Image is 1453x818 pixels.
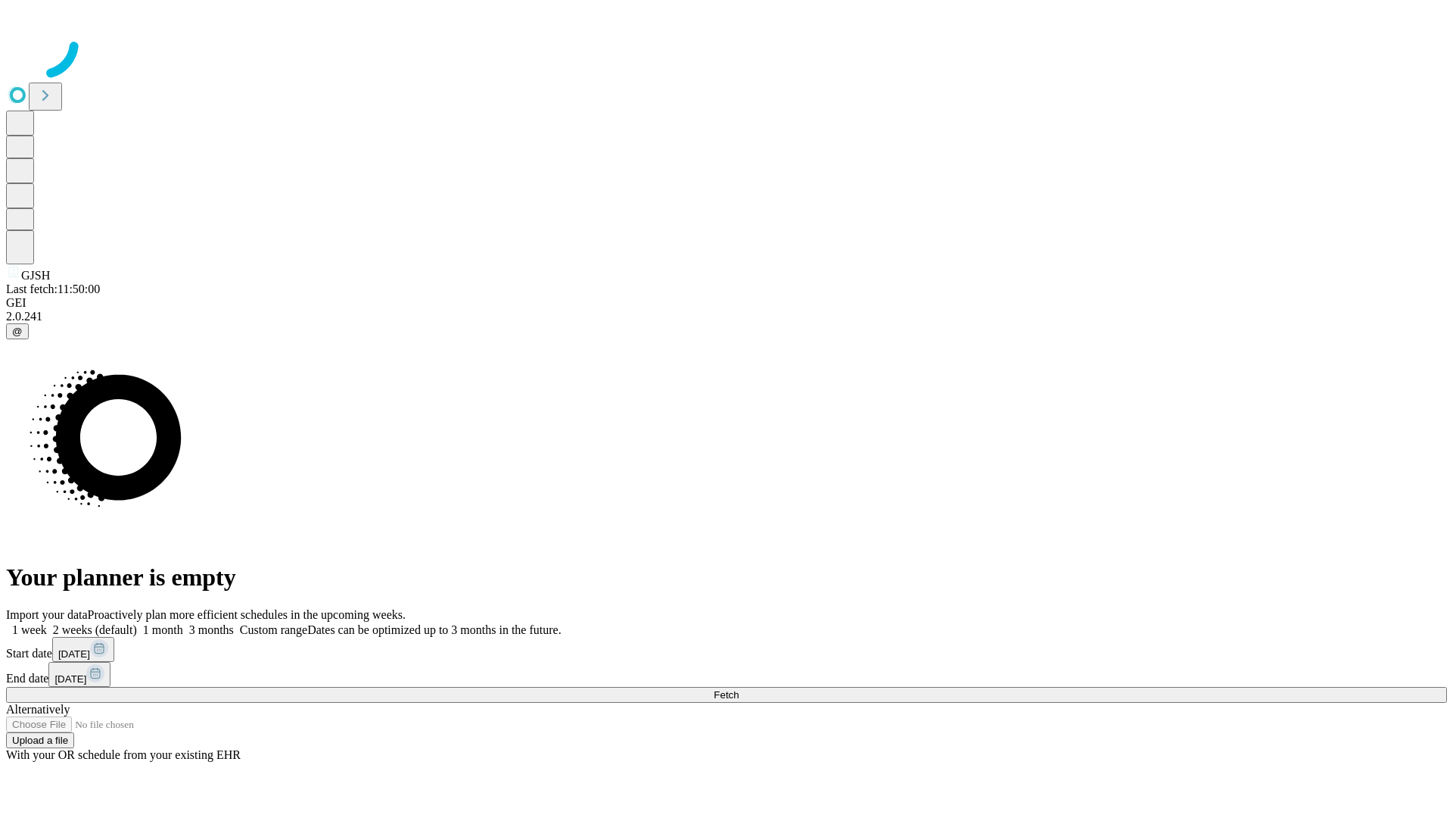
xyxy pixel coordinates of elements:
[189,623,234,636] span: 3 months
[53,623,137,636] span: 2 weeks (default)
[6,310,1447,323] div: 2.0.241
[54,673,86,685] span: [DATE]
[12,623,47,636] span: 1 week
[6,637,1447,662] div: Start date
[6,687,1447,703] button: Fetch
[714,689,739,701] span: Fetch
[6,564,1447,592] h1: Your planner is empty
[6,283,100,295] span: Last fetch: 11:50:00
[240,623,307,636] span: Custom range
[12,326,23,337] span: @
[52,637,114,662] button: [DATE]
[6,662,1447,687] div: End date
[88,608,406,621] span: Proactively plan more efficient schedules in the upcoming weeks.
[48,662,110,687] button: [DATE]
[143,623,183,636] span: 1 month
[6,608,88,621] span: Import your data
[6,732,74,748] button: Upload a file
[6,323,29,339] button: @
[6,296,1447,310] div: GEI
[307,623,561,636] span: Dates can be optimized up to 3 months in the future.
[58,648,90,660] span: [DATE]
[21,269,50,282] span: GJSH
[6,703,70,716] span: Alternatively
[6,748,241,761] span: With your OR schedule from your existing EHR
